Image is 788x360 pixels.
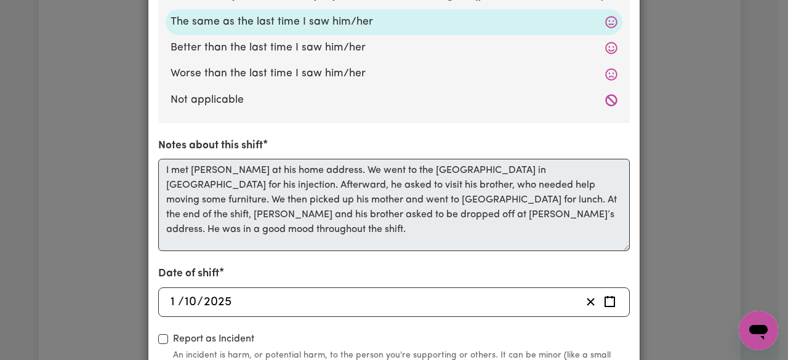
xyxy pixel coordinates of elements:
[173,332,254,346] label: Report as Incident
[158,138,263,154] label: Notes about this shift
[171,66,617,82] label: Worse than the last time I saw him/her
[178,295,184,309] span: /
[158,266,219,282] label: Date of shift
[170,293,178,311] input: --
[158,159,630,251] textarea: I met [PERSON_NAME] at his home address. We went to the [GEOGRAPHIC_DATA] in [GEOGRAPHIC_DATA] fo...
[600,293,619,311] button: Enter the date of shift
[197,295,203,309] span: /
[203,293,232,311] input: ----
[581,293,600,311] button: Clear date of shift
[171,40,617,56] label: Better than the last time I saw him/her
[739,311,778,350] iframe: Button to launch messaging window
[184,293,197,311] input: --
[171,92,617,108] label: Not applicable
[171,14,617,30] label: The same as the last time I saw him/her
